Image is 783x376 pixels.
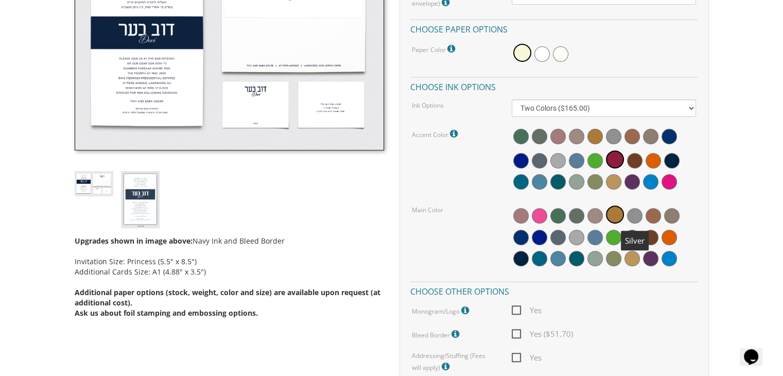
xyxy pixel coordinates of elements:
[75,287,380,307] span: Additional paper options (stock, weight, color and size) are available upon request (at additiona...
[410,19,698,37] h4: Choose paper options
[412,328,462,341] label: Bleed Border
[410,281,698,299] h4: Choose other options
[412,206,443,214] label: Main Color
[75,171,113,196] img: bminv-thumb-17.jpg
[512,304,542,317] span: Yes
[75,228,384,318] div: Navy Ink and Bleed Border Invitation Size: Princess (5.5" x 8.5") Additional Cards Size: A1 (4.88...
[75,308,258,318] span: Ask us about foil stamping and embossing options.
[412,101,444,110] label: Ink Options
[412,304,472,317] label: Monogram/Logo
[512,328,573,340] span: Yes ($51.70)
[740,335,773,366] iframe: chat widget
[412,127,460,141] label: Accent Color
[512,351,542,364] span: Yes
[410,77,698,95] h4: Choose ink options
[121,171,160,228] img: no%20bleed%20samples-3.jpg
[412,42,458,56] label: Paper Color
[75,236,193,246] span: Upgrades shown in image above:
[412,351,496,373] label: Addressing/Stuffing (Fees will apply)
